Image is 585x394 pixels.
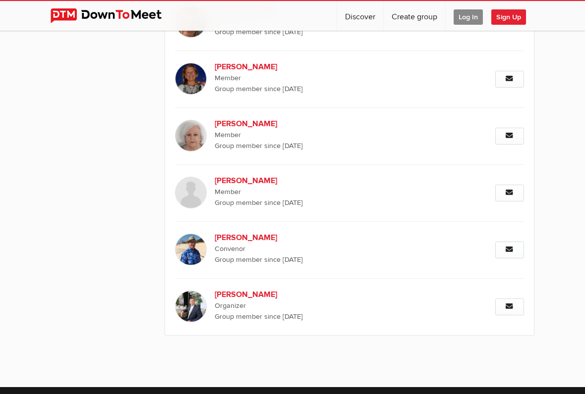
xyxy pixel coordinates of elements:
[175,222,419,279] a: [PERSON_NAME] Convenor Group member since [DATE]
[215,254,419,265] span: Group member since [DATE]
[215,232,338,244] b: [PERSON_NAME]
[175,120,207,151] img: Lynne Lewis
[215,289,338,300] b: [PERSON_NAME]
[491,9,526,25] span: Sign Up
[215,84,419,95] span: Group member since [DATE]
[215,197,419,208] span: Group member since [DATE]
[215,175,338,187] b: [PERSON_NAME]
[215,141,419,151] span: Group member since [DATE]
[175,63,207,95] img: Ursula Purss
[215,187,419,197] span: Member
[454,9,483,25] span: Log In
[175,51,419,108] a: [PERSON_NAME] Member Group member since [DATE]
[446,1,491,31] a: Log In
[337,1,383,31] a: Discover
[175,291,207,322] img: Graham
[215,73,419,84] span: Member
[215,61,338,73] b: [PERSON_NAME]
[175,165,419,222] a: [PERSON_NAME] Member Group member since [DATE]
[215,311,419,322] span: Group member since [DATE]
[175,234,207,265] img: Graeme E.
[175,177,207,208] img: Helen Kay
[215,244,419,254] span: Convenor
[491,1,534,31] a: Sign Up
[215,118,338,130] b: [PERSON_NAME]
[215,130,419,141] span: Member
[215,27,419,38] span: Group member since [DATE]
[175,108,419,165] a: [PERSON_NAME] Member Group member since [DATE]
[215,300,419,311] span: Organizer
[384,1,445,31] a: Create group
[51,8,177,23] img: DownToMeet
[175,279,419,336] a: [PERSON_NAME] Organizer Group member since [DATE]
